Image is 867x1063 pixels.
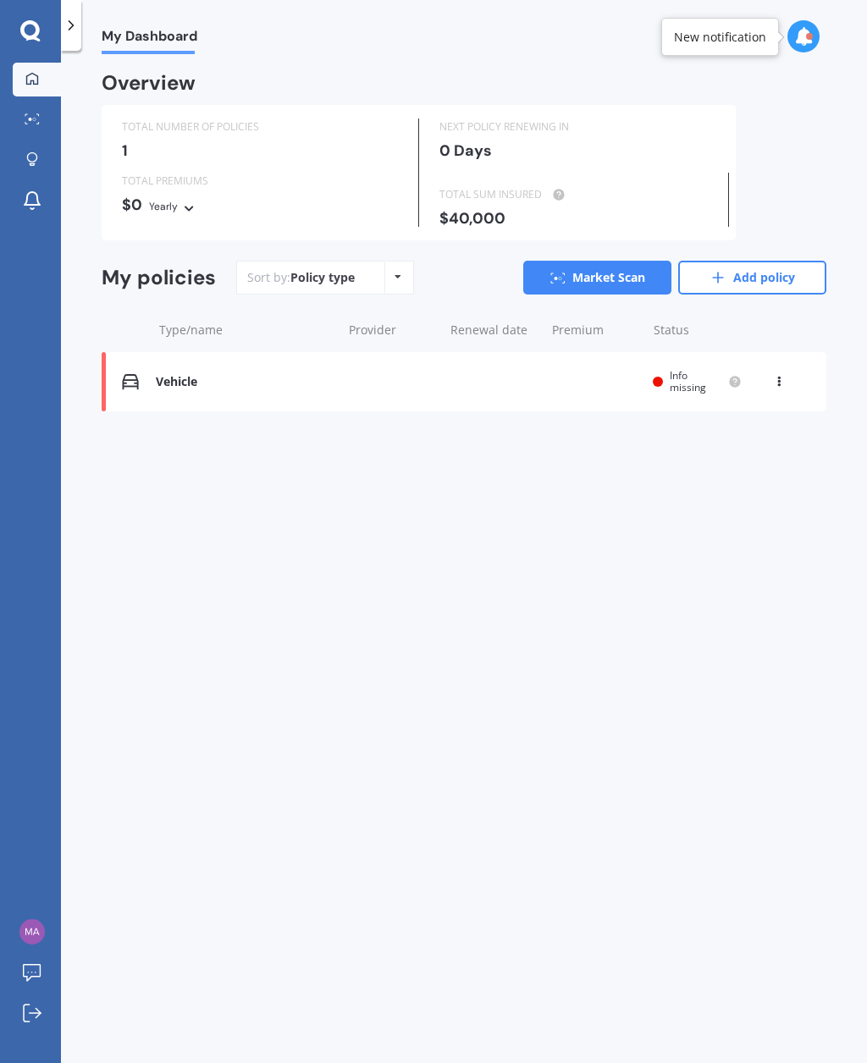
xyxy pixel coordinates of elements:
div: TOTAL PREMIUMS [122,173,398,190]
div: New notification [674,29,766,46]
div: $40,000 [439,210,715,227]
div: Status [654,322,742,339]
div: Yearly [149,198,178,215]
div: TOTAL SUM INSURED [439,186,715,203]
div: Renewal date [450,322,538,339]
div: Sort by: [247,269,355,286]
div: Type/name [159,322,335,339]
div: Overview [102,74,196,91]
div: 0 Days [439,142,716,159]
img: 2b071beb06704b863c478926721848ca [19,919,45,945]
a: Market Scan [523,261,671,295]
img: Vehicle [122,373,139,390]
span: My Dashboard [102,28,197,51]
div: Policy type [290,269,355,286]
div: $0 [122,196,398,215]
div: TOTAL NUMBER OF POLICIES [122,118,398,135]
div: Provider [349,322,437,339]
div: My policies [102,266,216,290]
a: Add policy [678,261,826,295]
div: NEXT POLICY RENEWING IN [439,118,716,135]
div: 1 [122,142,398,159]
div: Vehicle [156,375,333,389]
div: Premium [552,322,640,339]
span: Info missing [670,368,706,394]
